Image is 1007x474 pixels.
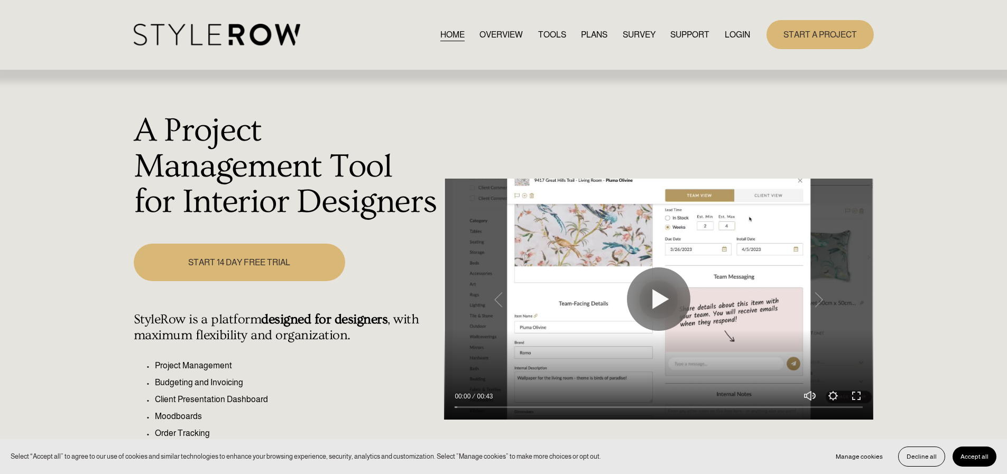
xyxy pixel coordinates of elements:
[155,376,439,389] p: Budgeting and Invoicing
[473,391,495,402] div: Duration
[261,312,387,327] strong: designed for designers
[960,453,988,460] span: Accept all
[155,393,439,406] p: Client Presentation Dashboard
[134,24,300,45] img: StyleRow
[440,27,465,42] a: HOME
[455,404,863,411] input: Seek
[155,410,439,423] p: Moodboards
[836,453,883,460] span: Manage cookies
[725,27,750,42] a: LOGIN
[898,447,945,467] button: Decline all
[155,359,439,372] p: Project Management
[623,27,655,42] a: SURVEY
[581,27,607,42] a: PLANS
[766,20,874,49] a: START A PROJECT
[538,27,566,42] a: TOOLS
[134,244,345,281] a: START 14 DAY FREE TRIAL
[134,312,439,343] h4: StyleRow is a platform , with maximum flexibility and organization.
[953,447,996,467] button: Accept all
[155,427,439,440] p: Order Tracking
[907,453,937,460] span: Decline all
[479,27,523,42] a: OVERVIEW
[828,447,891,467] button: Manage cookies
[670,29,709,41] span: SUPPORT
[134,113,439,220] h1: A Project Management Tool for Interior Designers
[455,391,473,402] div: Current time
[627,267,690,331] button: Play
[11,451,601,461] p: Select “Accept all” to agree to our use of cookies and similar technologies to enhance your brows...
[670,27,709,42] a: folder dropdown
